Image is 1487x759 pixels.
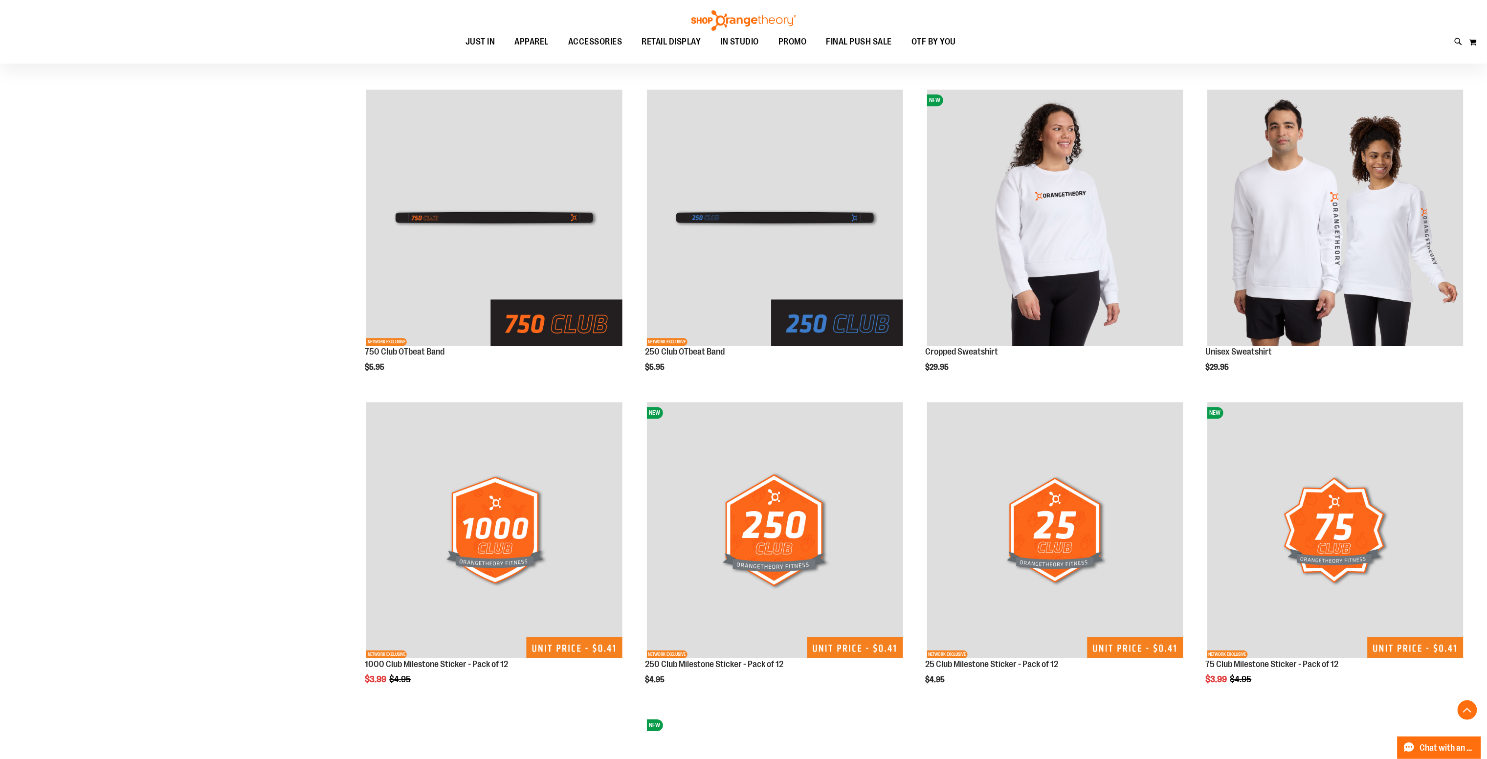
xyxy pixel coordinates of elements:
[645,675,666,684] span: $4.95
[365,402,624,660] a: 1000 Club Milestone Sticker - Pack of 12NETWORK EXCLUSIVE
[365,363,386,372] span: $5.95
[645,659,783,669] a: 250 Club Milestone Sticker - Pack of 12
[365,347,444,357] a: 750 Club OTbeat Band
[647,402,903,658] img: 250 Club Milestone Sticker - Pack of 12
[926,363,951,372] span: $29.95
[1206,402,1465,660] a: 75 Club Milestone Sticker - Pack of 12NEWNETWORK EXCLUSIVE
[721,31,759,53] span: IN STUDIO
[1206,347,1272,357] a: Unisex Sweatshirt
[1206,674,1229,684] span: $3.99
[1207,407,1223,419] span: NEW
[568,31,622,53] span: ACCESSORIES
[911,31,956,53] span: OTF BY YOU
[1230,674,1253,684] span: $4.95
[690,10,798,31] img: Shop Orangetheory
[926,347,999,357] a: Cropped Sweatshirt
[1201,85,1470,397] div: product
[926,89,1185,347] a: Front of 2024 Q3 Balanced Basic Womens Cropped SweatshirtNEW
[640,85,909,397] div: product
[505,31,559,53] a: APPAREL
[647,338,688,346] span: NETWORK EXCLUSIVE
[902,31,966,53] a: OTF BY YOU
[1207,650,1248,658] span: NETWORK EXCLUSIVE
[456,31,505,53] a: JUST IN
[1207,89,1464,346] img: Unisex Sweatshirt
[647,407,663,419] span: NEW
[769,31,817,53] a: PROMO
[711,31,769,53] a: IN STUDIO
[558,31,632,53] a: ACCESSORIES
[826,31,892,53] span: FINAL PUSH SALE
[360,397,629,709] div: product
[927,89,1183,346] img: Front of 2024 Q3 Balanced Basic Womens Cropped Sweatshirt
[632,31,711,53] a: RETAIL DISPLAY
[817,31,902,53] a: FINAL PUSH SALE
[365,89,624,347] a: Main of 750 Club OTBeat BandNETWORK EXCLUSIVE
[1420,743,1475,753] span: Chat with an Expert
[645,402,904,660] a: 250 Club Milestone Sticker - Pack of 12NEWNETWORK EXCLUSIVE
[645,347,725,357] a: 250 Club OTbeat Band
[366,89,622,346] img: Main of 750 Club OTBeat Band
[647,650,688,658] span: NETWORK EXCLUSIVE
[366,650,407,658] span: NETWORK EXCLUSIVE
[926,675,947,684] span: $4.95
[1458,700,1477,720] button: Back To Top
[1207,402,1464,658] img: 75 Club Milestone Sticker - Pack of 12
[647,89,903,346] img: Main of 250 Club OTBeat Band
[647,719,663,731] span: NEW
[365,659,508,669] a: 1000 Club Milestone Sticker - Pack of 12
[640,397,909,709] div: product
[1201,397,1470,709] div: product
[1398,737,1482,759] button: Chat with an Expert
[926,402,1185,660] a: 25 Club Milestone Sticker - Pack of 12NETWORK EXCLUSIVE
[366,338,407,346] span: NETWORK EXCLUSIVE
[927,650,968,658] span: NETWORK EXCLUSIVE
[927,94,943,106] span: NEW
[926,659,1059,669] a: 25 Club Milestone Sticker - Pack of 12
[365,674,388,684] span: $3.99
[645,89,904,347] a: Main of 250 Club OTBeat BandNETWORK EXCLUSIVE
[515,31,549,53] span: APPAREL
[1206,89,1465,347] a: Unisex Sweatshirt
[389,674,412,684] span: $4.95
[1206,659,1339,669] a: 75 Club Milestone Sticker - Pack of 12
[778,31,807,53] span: PROMO
[366,402,622,658] img: 1000 Club Milestone Sticker - Pack of 12
[1206,363,1231,372] span: $29.95
[466,31,495,53] span: JUST IN
[645,363,666,372] span: $5.95
[642,31,701,53] span: RETAIL DISPLAY
[360,85,629,397] div: product
[921,397,1190,709] div: product
[921,85,1190,397] div: product
[927,402,1183,658] img: 25 Club Milestone Sticker - Pack of 12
